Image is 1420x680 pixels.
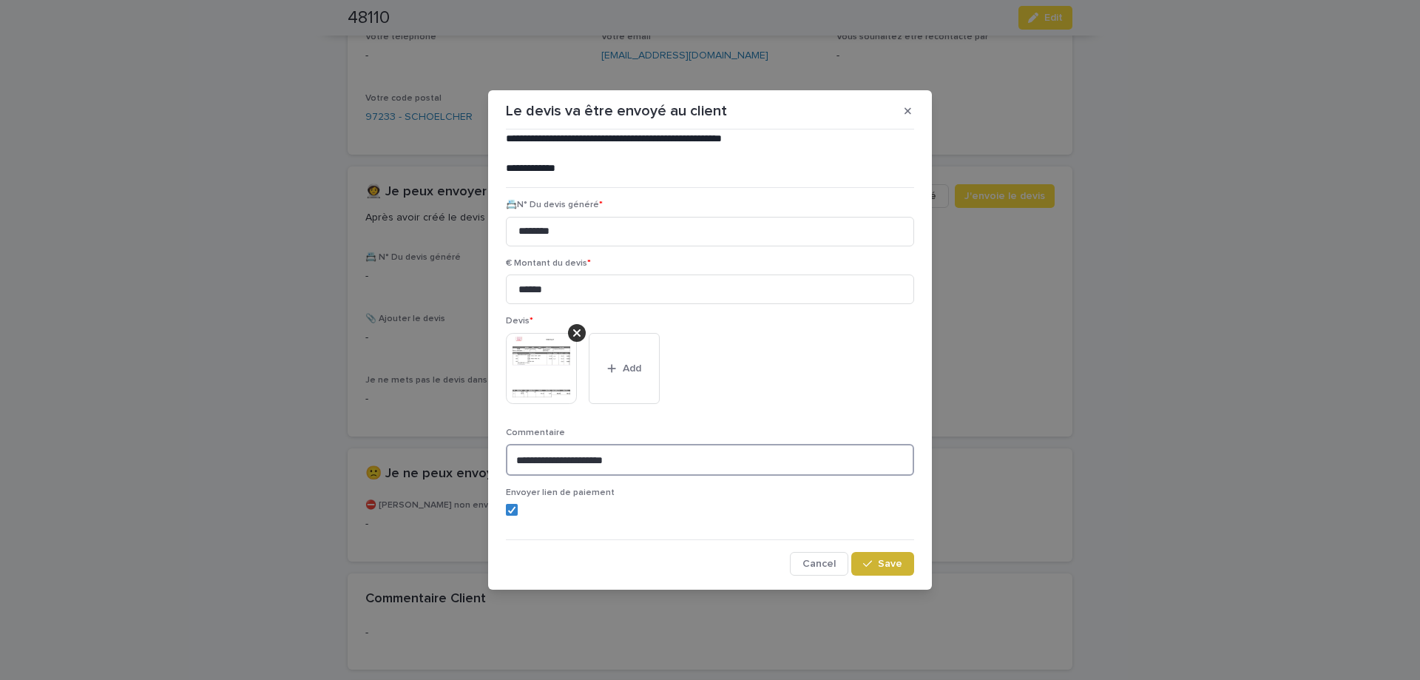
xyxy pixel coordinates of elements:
span: Commentaire [506,428,565,437]
span: Save [878,559,902,569]
span: Add [623,363,641,374]
span: Devis [506,317,533,326]
button: Save [851,552,914,576]
p: Le devis va être envoyé au client [506,102,727,120]
button: Cancel [790,552,848,576]
span: 📇N° Du devis généré [506,201,603,209]
span: Cancel [802,559,836,569]
span: € Montant du devis [506,259,591,268]
span: Envoyer lien de paiement [506,488,615,497]
button: Add [589,333,660,404]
